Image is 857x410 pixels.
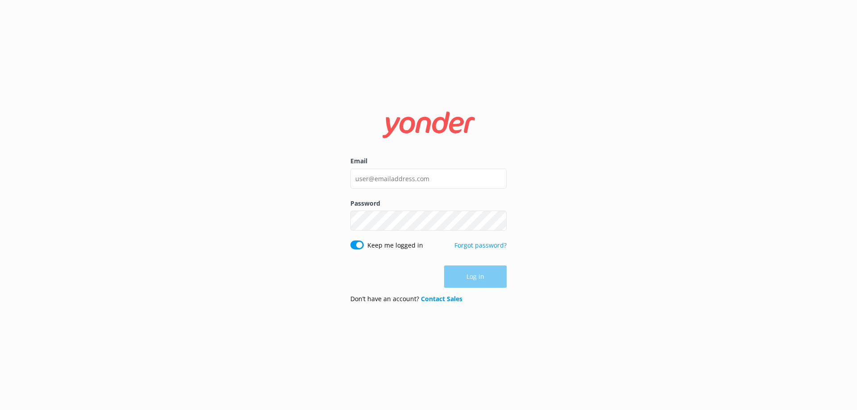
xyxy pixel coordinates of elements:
p: Don’t have an account? [350,294,462,304]
label: Keep me logged in [367,240,423,250]
a: Contact Sales [421,294,462,303]
a: Forgot password? [454,241,507,249]
button: Show password [489,212,507,230]
label: Password [350,199,507,208]
label: Email [350,156,507,166]
input: user@emailaddress.com [350,169,507,189]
